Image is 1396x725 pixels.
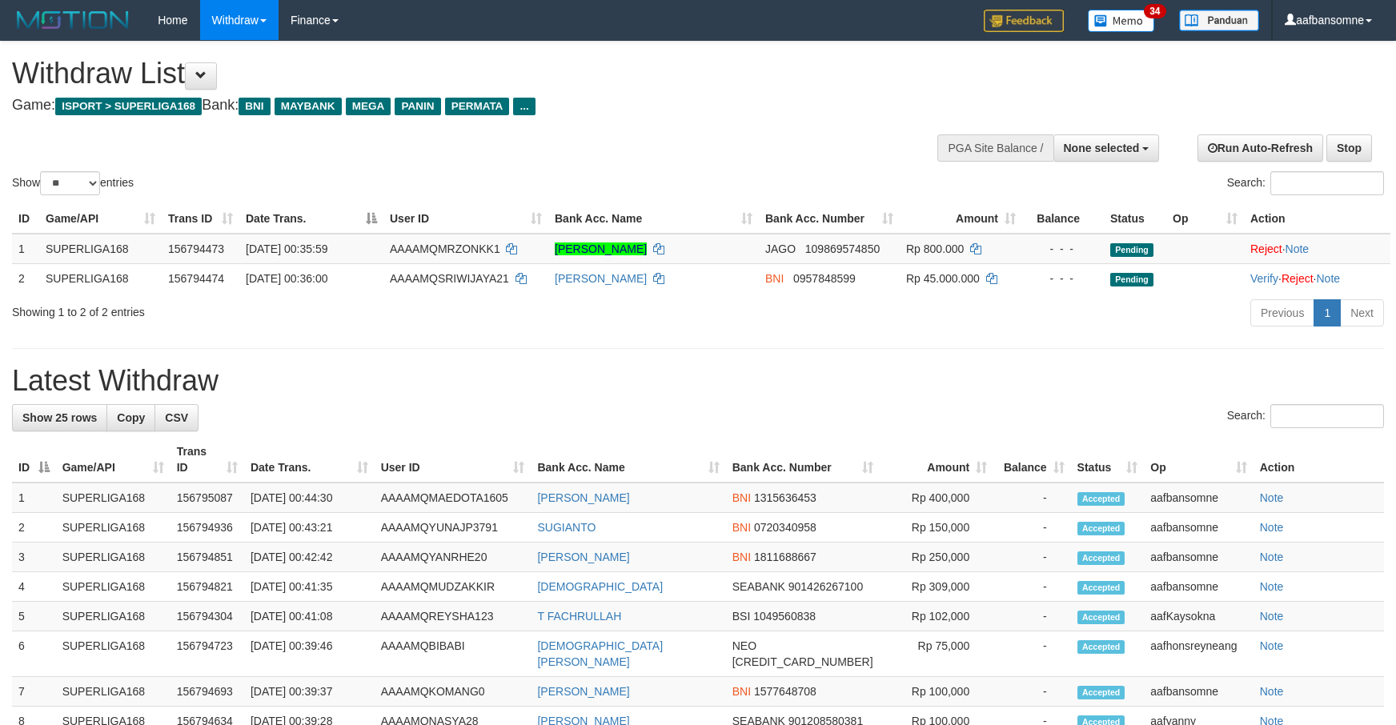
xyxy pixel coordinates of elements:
span: [DATE] 00:35:59 [246,242,327,255]
td: 156794693 [170,677,244,707]
td: Rp 150,000 [880,513,994,543]
a: CSV [154,404,199,431]
span: BNI [732,551,751,563]
td: 156795087 [170,483,244,513]
a: Stop [1326,134,1372,162]
a: Note [1316,272,1340,285]
a: Note [1286,242,1310,255]
a: [PERSON_NAME] [555,242,647,255]
th: Op: activate to sort column ascending [1166,204,1244,234]
td: - [993,677,1070,707]
th: ID: activate to sort column descending [12,437,56,483]
input: Search: [1270,404,1384,428]
a: Note [1260,521,1284,534]
th: User ID: activate to sort column ascending [383,204,548,234]
td: - [993,543,1070,572]
span: Copy 5859458141488461 to clipboard [732,655,873,668]
a: Note [1260,685,1284,698]
a: Run Auto-Refresh [1197,134,1323,162]
td: SUPERLIGA168 [56,483,170,513]
td: - [993,602,1070,631]
th: Balance [1022,204,1104,234]
span: BNI [732,685,751,698]
a: [PERSON_NAME] [555,272,647,285]
th: Bank Acc. Name: activate to sort column ascending [548,204,759,234]
span: 34 [1144,4,1165,18]
span: BNI [732,491,751,504]
span: SEABANK [732,580,785,593]
td: AAAAMQMAEDOTA1605 [375,483,532,513]
a: Note [1260,491,1284,504]
th: Bank Acc. Name: activate to sort column ascending [531,437,725,483]
a: SUGIANTO [537,521,596,534]
a: Copy [106,404,155,431]
div: PGA Site Balance / [937,134,1053,162]
a: Show 25 rows [12,404,107,431]
a: [PERSON_NAME] [537,551,629,563]
span: BSI [732,610,751,623]
td: [DATE] 00:41:08 [244,602,375,631]
span: 156794473 [168,242,224,255]
td: 1 [12,234,39,264]
td: Rp 100,000 [880,677,994,707]
button: None selected [1053,134,1160,162]
td: aafbansomne [1144,677,1253,707]
td: - [993,513,1070,543]
th: ID [12,204,39,234]
td: AAAAMQYUNAJP3791 [375,513,532,543]
td: SUPERLIGA168 [39,234,162,264]
td: AAAAMQBIBABI [375,631,532,677]
td: 6 [12,631,56,677]
th: Bank Acc. Number: activate to sort column ascending [759,204,900,234]
h1: Latest Withdraw [12,365,1384,397]
td: 5 [12,602,56,631]
input: Search: [1270,171,1384,195]
span: Show 25 rows [22,411,97,424]
td: aafbansomne [1144,483,1253,513]
th: Action [1254,437,1384,483]
th: Balance: activate to sort column ascending [993,437,1070,483]
a: Verify [1250,272,1278,285]
td: [DATE] 00:43:21 [244,513,375,543]
img: Feedback.jpg [984,10,1064,32]
th: Op: activate to sort column ascending [1144,437,1253,483]
a: Note [1260,639,1284,652]
th: Date Trans.: activate to sort column descending [239,204,383,234]
th: User ID: activate to sort column ascending [375,437,532,483]
td: AAAAMQYANRHE20 [375,543,532,572]
h1: Withdraw List [12,58,915,90]
span: Copy 0957848599 to clipboard [793,272,856,285]
td: [DATE] 00:42:42 [244,543,375,572]
a: Next [1340,299,1384,326]
td: AAAAMQKOMANG0 [375,677,532,707]
a: Note [1260,610,1284,623]
td: Rp 309,000 [880,572,994,602]
img: Button%20Memo.svg [1088,10,1155,32]
div: - - - [1029,241,1097,257]
span: Accepted [1077,492,1125,506]
a: Previous [1250,299,1314,326]
span: Copy 1049560838 to clipboard [753,610,816,623]
th: Date Trans.: activate to sort column ascending [244,437,375,483]
td: [DATE] 00:39:46 [244,631,375,677]
img: MOTION_logo.png [12,8,134,32]
h4: Game: Bank: [12,98,915,114]
td: 156794723 [170,631,244,677]
span: MAYBANK [275,98,342,115]
th: Trans ID: activate to sort column ascending [162,204,239,234]
td: · · [1244,263,1390,293]
span: Copy 901426267100 to clipboard [788,580,863,593]
span: Accepted [1077,686,1125,699]
span: Accepted [1077,522,1125,535]
td: AAAAMQMUDZAKKIR [375,572,532,602]
th: Game/API: activate to sort column ascending [39,204,162,234]
img: panduan.png [1179,10,1259,31]
span: Copy [117,411,145,424]
td: 2 [12,263,39,293]
td: SUPERLIGA168 [56,602,170,631]
a: Note [1260,551,1284,563]
td: aafbansomne [1144,572,1253,602]
td: 1 [12,483,56,513]
td: · [1244,234,1390,264]
div: - - - [1029,270,1097,286]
